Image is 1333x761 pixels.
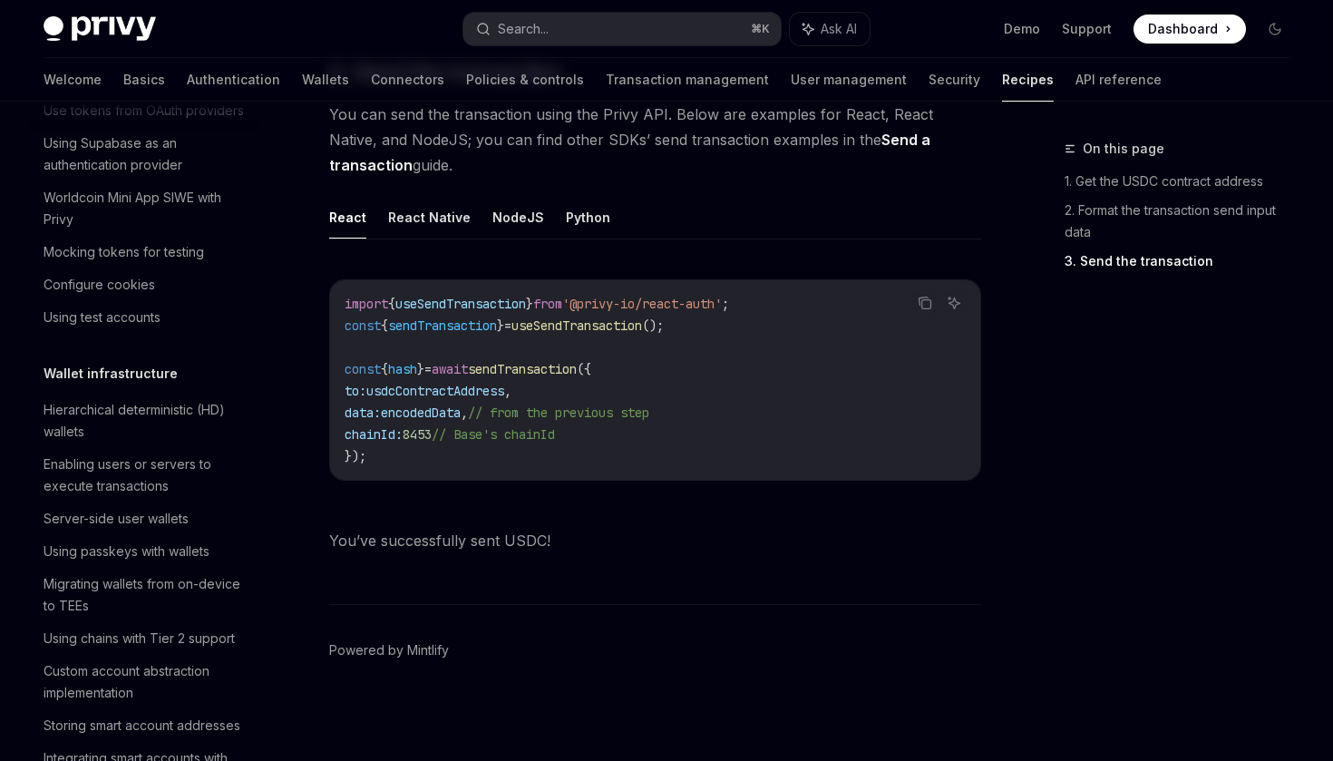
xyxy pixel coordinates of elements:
a: Support [1062,20,1112,38]
span: = [424,361,432,377]
span: } [417,361,424,377]
a: Using Supabase as an authentication provider [29,127,261,181]
span: sendTransaction [468,361,577,377]
span: (); [642,317,664,334]
span: , [461,405,468,421]
span: useSendTransaction [395,296,526,312]
a: Storing smart account addresses [29,709,261,742]
a: Hierarchical deterministic (HD) wallets [29,394,261,448]
span: chainId: [345,426,403,443]
button: React [329,196,366,239]
span: '@privy-io/react-auth' [562,296,722,312]
span: You can send the transaction using the Privy API. Below are examples for React, React Native, and... [329,102,981,178]
span: , [504,383,511,399]
div: Custom account abstraction implementation [44,660,250,704]
a: Migrating wallets from on-device to TEEs [29,568,261,622]
a: User management [791,58,907,102]
div: Hierarchical deterministic (HD) wallets [44,399,250,443]
span: await [432,361,468,377]
span: }); [345,448,366,464]
span: usdcContractAddress [366,383,504,399]
a: API reference [1075,58,1162,102]
a: Transaction management [606,58,769,102]
div: Configure cookies [44,274,155,296]
a: Enabling users or servers to execute transactions [29,448,261,502]
button: Ask AI [942,291,966,315]
a: Using chains with Tier 2 support [29,622,261,655]
span: { [381,317,388,334]
button: Ask AI [790,13,870,45]
a: 1. Get the USDC contract address [1065,167,1304,196]
a: Security [929,58,980,102]
div: Worldcoin Mini App SIWE with Privy [44,187,250,230]
a: Connectors [371,58,444,102]
button: Search...⌘K [463,13,780,45]
span: 8453 [403,426,432,443]
a: Using test accounts [29,301,261,334]
button: Copy the contents from the code block [913,291,937,315]
a: Server-side user wallets [29,502,261,535]
span: ⌘ K [751,22,770,36]
span: } [497,317,504,334]
img: dark logo [44,16,156,42]
a: 2. Format the transaction send input data [1065,196,1304,247]
div: Using chains with Tier 2 support [44,628,235,649]
a: Wallets [302,58,349,102]
a: Policies & controls [466,58,584,102]
a: Configure cookies [29,268,261,301]
span: } [526,296,533,312]
span: from [533,296,562,312]
span: const [345,361,381,377]
a: Mocking tokens for testing [29,236,261,268]
button: Python [566,196,610,239]
a: Worldcoin Mini App SIWE with Privy [29,181,261,236]
button: NodeJS [492,196,544,239]
a: Recipes [1002,58,1054,102]
div: Mocking tokens for testing [44,241,204,263]
a: Dashboard [1134,15,1246,44]
span: { [381,361,388,377]
a: Powered by Mintlify [329,641,449,659]
a: Basics [123,58,165,102]
button: React Native [388,196,471,239]
span: // Base's chainId [432,426,555,443]
span: encodedData [381,405,461,421]
div: Using Supabase as an authentication provider [44,132,250,176]
a: Authentication [187,58,280,102]
a: 3. Send the transaction [1065,247,1304,276]
span: Dashboard [1148,20,1218,38]
a: Custom account abstraction implementation [29,655,261,709]
div: Search... [498,18,549,40]
div: Migrating wallets from on-device to TEEs [44,573,250,617]
h5: Wallet infrastructure [44,363,178,385]
span: import [345,296,388,312]
div: Server-side user wallets [44,508,189,530]
span: data: [345,405,381,421]
a: Using passkeys with wallets [29,535,261,568]
span: ; [722,296,729,312]
span: { [388,296,395,312]
div: Storing smart account addresses [44,715,240,737]
span: // from the previous step [468,405,649,421]
a: Welcome [44,58,102,102]
span: sendTransaction [388,317,497,334]
button: Toggle dark mode [1260,15,1289,44]
span: On this page [1083,138,1164,160]
div: Using test accounts [44,307,161,328]
span: Ask AI [821,20,857,38]
span: useSendTransaction [511,317,642,334]
span: to: [345,383,366,399]
div: Enabling users or servers to execute transactions [44,454,250,497]
div: Using passkeys with wallets [44,541,209,562]
span: const [345,317,381,334]
span: = [504,317,511,334]
span: You’ve successfully sent USDC! [329,528,981,553]
a: Demo [1004,20,1040,38]
span: hash [388,361,417,377]
span: ({ [577,361,591,377]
